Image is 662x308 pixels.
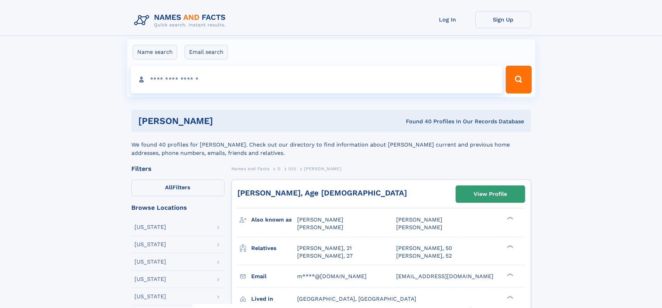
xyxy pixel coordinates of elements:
div: [US_STATE] [134,259,166,265]
div: Found 40 Profiles In Our Records Database [309,118,524,125]
a: View Profile [456,186,525,202]
span: [GEOGRAPHIC_DATA], [GEOGRAPHIC_DATA] [297,295,416,302]
div: [US_STATE] [134,276,166,282]
a: [PERSON_NAME], 21 [297,244,352,252]
a: Olli [288,164,296,173]
button: Search Button [506,66,531,93]
h3: Lived in [251,293,297,305]
span: [PERSON_NAME] [297,216,343,223]
div: [US_STATE] [134,224,166,230]
div: [US_STATE] [134,242,166,247]
div: Filters [131,166,224,172]
div: View Profile [474,186,507,202]
h3: Email [251,270,297,282]
span: [PERSON_NAME] [396,224,442,231]
div: ❯ [505,244,514,249]
span: Olli [288,166,296,171]
div: ❯ [505,272,514,277]
a: Log In [420,11,475,28]
h3: Also known as [251,214,297,226]
span: [PERSON_NAME] [304,166,341,171]
div: We found 40 profiles for [PERSON_NAME]. Check out our directory to find information about [PERSON... [131,132,531,157]
a: Sign Up [475,11,531,28]
div: [US_STATE] [134,294,166,299]
span: [EMAIL_ADDRESS][DOMAIN_NAME] [396,273,493,280]
a: [PERSON_NAME], 50 [396,244,452,252]
div: Browse Locations [131,205,224,211]
a: [PERSON_NAME], Age [DEMOGRAPHIC_DATA] [237,189,407,197]
label: Filters [131,180,224,196]
span: [PERSON_NAME] [396,216,442,223]
img: Logo Names and Facts [131,11,231,30]
div: ❯ [505,295,514,299]
a: Names and Facts [231,164,270,173]
label: Email search [185,45,228,59]
label: Name search [133,45,177,59]
a: [PERSON_NAME], 27 [297,252,353,260]
div: ❯ [505,216,514,220]
span: [PERSON_NAME] [297,224,343,231]
a: [PERSON_NAME], 52 [396,252,452,260]
span: O [277,166,281,171]
a: O [277,164,281,173]
h3: Relatives [251,242,297,254]
span: All [165,184,172,191]
input: search input [131,66,503,93]
h1: [PERSON_NAME] [138,117,310,125]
